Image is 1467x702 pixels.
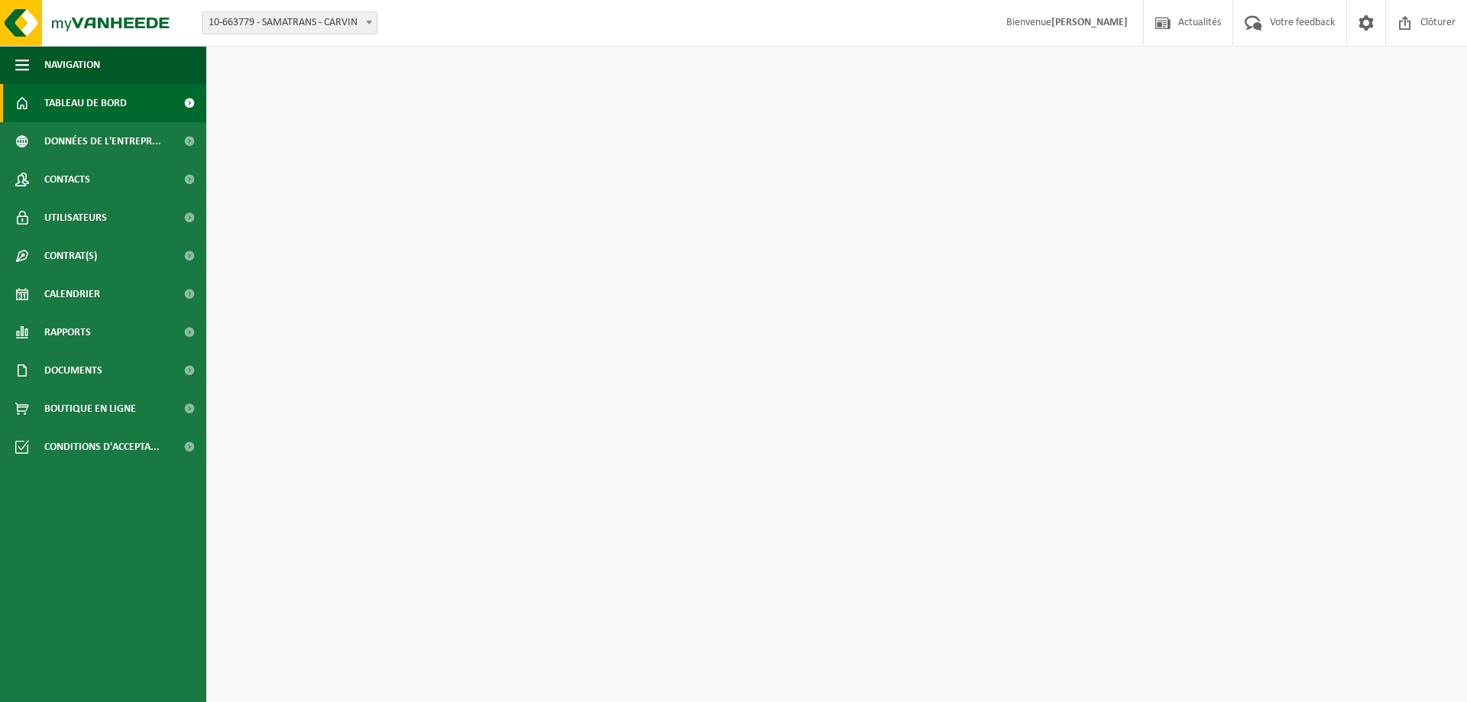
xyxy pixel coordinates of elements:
span: Contacts [44,160,90,199]
span: Documents [44,351,102,390]
span: Conditions d'accepta... [44,428,160,466]
span: 10-663779 - SAMATRANS - CARVIN [202,12,377,34]
span: Utilisateurs [44,199,107,237]
span: Rapports [44,313,91,351]
span: Calendrier [44,275,100,313]
strong: [PERSON_NAME] [1051,17,1128,28]
span: Données de l'entrepr... [44,122,161,160]
span: Navigation [44,46,100,84]
span: Contrat(s) [44,237,97,275]
span: Boutique en ligne [44,390,136,428]
span: 10-663779 - SAMATRANS - CARVIN [202,11,377,34]
span: Tableau de bord [44,84,127,122]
